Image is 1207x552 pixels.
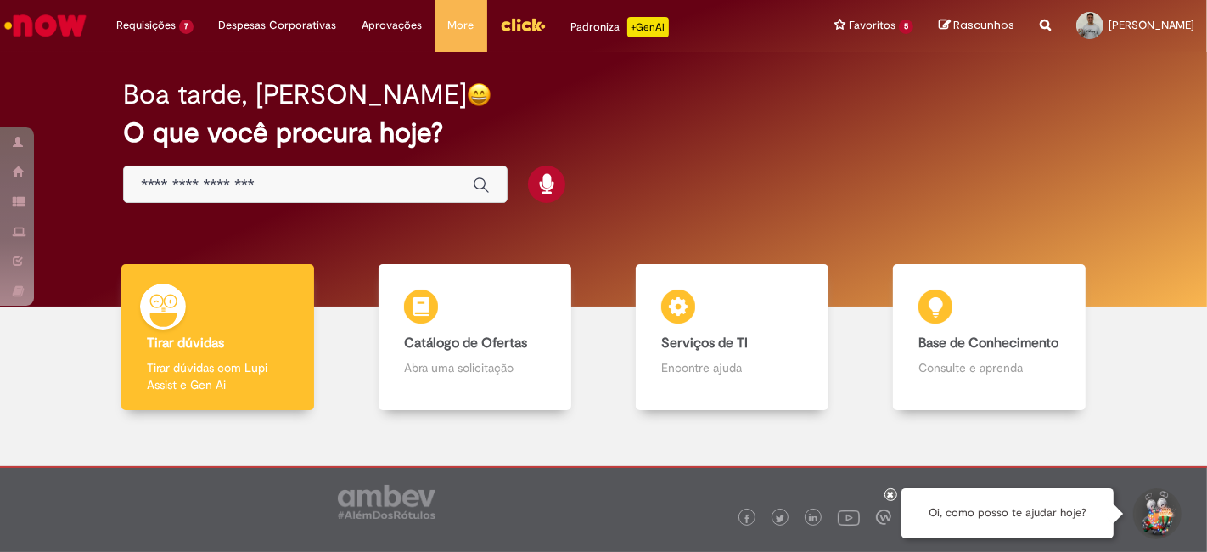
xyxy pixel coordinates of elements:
[89,264,346,411] a: Tirar dúvidas Tirar dúvidas com Lupi Assist e Gen Ai
[838,506,860,528] img: logo_footer_youtube.png
[147,335,224,352] b: Tirar dúvidas
[661,359,804,376] p: Encontre ajuda
[918,359,1061,376] p: Consulte e aprenda
[876,510,891,525] img: logo_footer_workplace.png
[116,17,176,34] span: Requisições
[448,17,474,34] span: More
[861,264,1118,411] a: Base de Conhecimento Consulte e aprenda
[219,17,337,34] span: Despesas Corporativas
[338,485,435,519] img: logo_footer_ambev_rotulo_gray.png
[404,359,547,376] p: Abra uma solicitação
[147,359,289,393] p: Tirar dúvidas com Lupi Assist e Gen Ai
[603,264,861,411] a: Serviços de TI Encontre ajuda
[627,17,669,37] p: +GenAi
[571,17,669,37] div: Padroniza
[179,20,194,34] span: 7
[899,20,913,34] span: 5
[500,12,546,37] img: click_logo_yellow_360x200.png
[743,515,751,523] img: logo_footer_facebook.png
[467,82,491,107] img: happy-face.png
[809,514,817,524] img: logo_footer_linkedin.png
[346,264,603,411] a: Catálogo de Ofertas Abra uma solicitação
[953,17,1014,33] span: Rascunhos
[2,8,89,42] img: ServiceNow
[123,80,467,110] h2: Boa tarde, [PERSON_NAME]
[849,17,895,34] span: Favoritos
[776,515,784,523] img: logo_footer_twitter.png
[918,335,1058,352] b: Base de Conhecimento
[1131,488,1182,539] button: Iniciar Conversa de Suporte
[123,118,1084,148] h2: O que você procura hoje?
[901,488,1114,538] div: Oi, como posso te ajudar hoje?
[939,18,1014,34] a: Rascunhos
[1109,18,1194,32] span: [PERSON_NAME]
[404,335,527,352] b: Catálogo de Ofertas
[661,335,748,352] b: Serviços de TI
[362,17,423,34] span: Aprovações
